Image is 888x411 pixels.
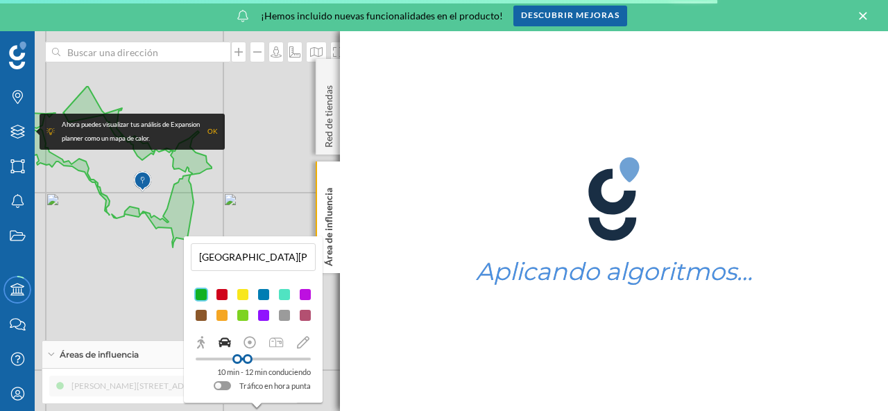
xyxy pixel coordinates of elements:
[60,349,139,361] span: Áreas de influencia
[207,125,218,139] div: OK
[9,42,26,69] img: Geoblink Logo
[239,379,311,393] label: Tráfico en hora punta
[134,168,151,195] img: Marker
[28,10,77,22] span: Soporte
[322,182,336,266] p: Área de influencia
[476,259,753,285] h1: Aplicando algoritmos…
[217,365,311,379] p: 10 min - 12 min conduciendo
[62,118,200,146] div: Ahora puedes visualizar tus análisis de Expansion planner como un mapa de calor.
[322,80,336,148] p: Red de tiendas
[261,9,503,23] span: ¡Hemos incluido nuevas funcionalidades en el producto!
